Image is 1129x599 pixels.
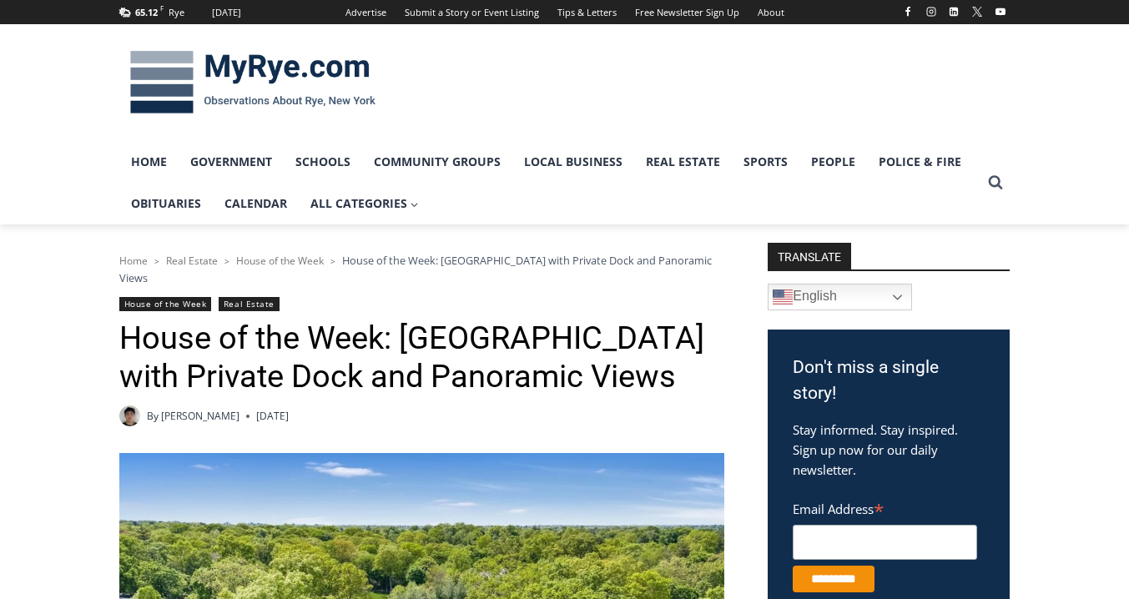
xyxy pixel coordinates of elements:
a: All Categories [299,183,431,224]
a: Community Groups [362,141,512,183]
a: Real Estate [634,141,732,183]
a: YouTube [990,2,1011,22]
a: Local Business [512,141,634,183]
a: Home [119,254,148,268]
img: MyRye.com [119,39,386,126]
label: Email Address [793,492,977,522]
a: Schools [284,141,362,183]
span: F [160,3,164,13]
h1: House of the Week: [GEOGRAPHIC_DATA] with Private Dock and Panoramic Views [119,320,724,395]
a: Home [119,141,179,183]
strong: TRANSLATE [768,243,851,269]
img: en [773,287,793,307]
a: Real Estate [166,254,218,268]
a: Government [179,141,284,183]
div: Rye [169,5,184,20]
button: View Search Form [980,168,1011,198]
a: Police & Fire [867,141,973,183]
a: Facebook [898,2,918,22]
span: 65.12 [135,6,158,18]
span: > [224,255,229,267]
img: Patel, Devan - bio cropped 200x200 [119,405,140,426]
a: Calendar [213,183,299,224]
a: House of the Week [119,297,212,311]
span: All Categories [310,194,419,213]
a: Obituaries [119,183,213,224]
span: House of the Week: [GEOGRAPHIC_DATA] with Private Dock and Panoramic Views [119,253,712,284]
span: > [154,255,159,267]
a: Linkedin [944,2,964,22]
a: Author image [119,405,140,426]
span: By [147,408,159,424]
div: [DATE] [212,5,241,20]
a: X [967,2,987,22]
a: English [768,284,912,310]
p: Stay informed. Stay inspired. Sign up now for our daily newsletter. [793,420,985,480]
time: [DATE] [256,408,289,424]
a: Real Estate [219,297,280,311]
a: Sports [732,141,799,183]
a: People [799,141,867,183]
nav: Primary Navigation [119,141,980,225]
a: House of the Week [236,254,324,268]
h3: Don't miss a single story! [793,355,985,407]
a: [PERSON_NAME] [161,409,239,423]
a: Instagram [921,2,941,22]
nav: Breadcrumbs [119,252,724,286]
span: > [330,255,335,267]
